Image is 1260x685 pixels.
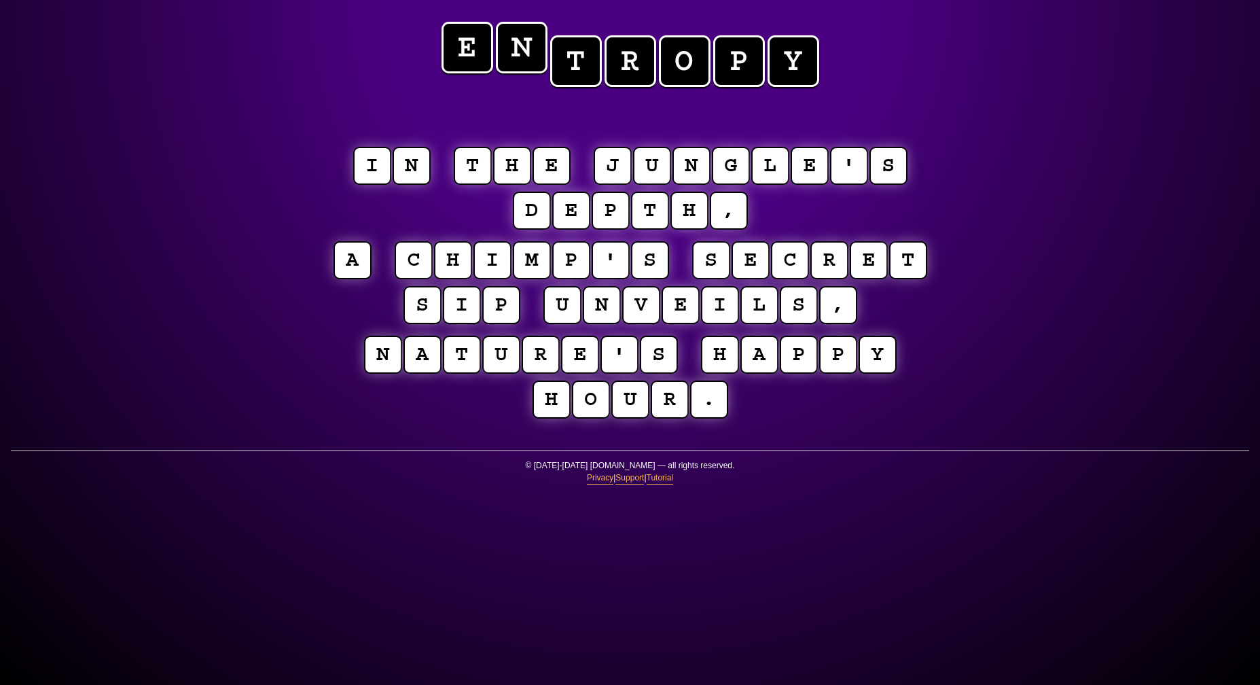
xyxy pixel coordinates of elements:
[11,459,1249,493] p: © [DATE]-[DATE] [DOMAIN_NAME] — all rights reserved. | |
[550,35,602,87] span: t
[768,35,819,87] span: y
[605,35,656,87] span: r
[647,472,674,485] a: Tutorial
[615,472,644,485] a: Support
[496,22,547,73] span: n
[587,472,613,485] a: Privacy
[442,22,493,73] span: e
[713,35,765,87] span: p
[659,35,710,87] span: o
